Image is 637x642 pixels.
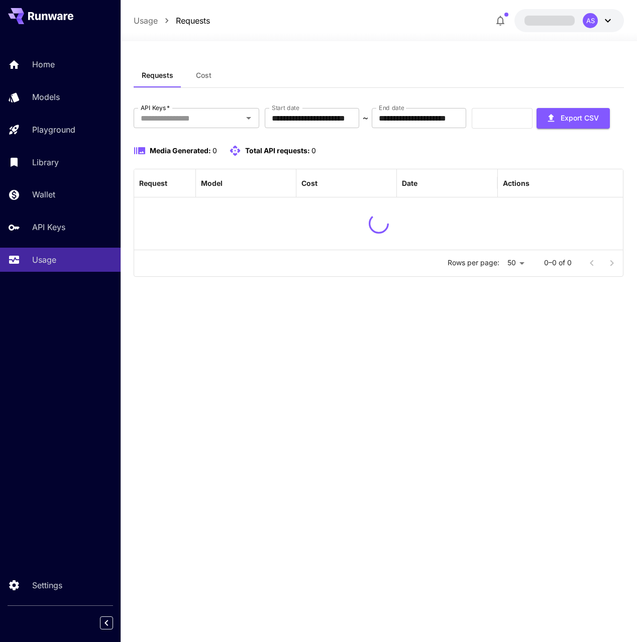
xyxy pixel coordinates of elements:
div: AS [583,13,598,28]
button: Collapse sidebar [100,616,113,629]
p: Models [32,91,60,103]
label: Start date [272,103,299,112]
div: Collapse sidebar [108,614,121,632]
div: 50 [503,256,528,270]
span: Requests [142,71,173,80]
label: End date [379,103,404,112]
nav: breadcrumb [134,15,210,27]
p: Settings [32,579,62,591]
p: Usage [32,254,56,266]
div: Date [402,179,417,187]
div: Model [201,179,223,187]
p: Playground [32,124,75,136]
span: Cost [196,71,211,80]
a: Requests [176,15,210,27]
p: Wallet [32,188,55,200]
span: Total API requests: [245,146,310,155]
a: Usage [134,15,158,27]
p: API Keys [32,221,65,233]
p: Library [32,156,59,168]
button: AS [514,9,624,32]
span: Media Generated: [150,146,211,155]
button: Open [242,111,256,125]
span: 0 [311,146,316,155]
p: Rows per page: [448,258,499,268]
p: ~ [363,112,368,124]
span: 0 [213,146,217,155]
p: Home [32,58,55,70]
button: Export CSV [537,108,610,129]
div: Cost [301,179,317,187]
div: Actions [503,179,529,187]
p: 0–0 of 0 [544,258,572,268]
label: API Keys [141,103,170,112]
div: Request [139,179,167,187]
